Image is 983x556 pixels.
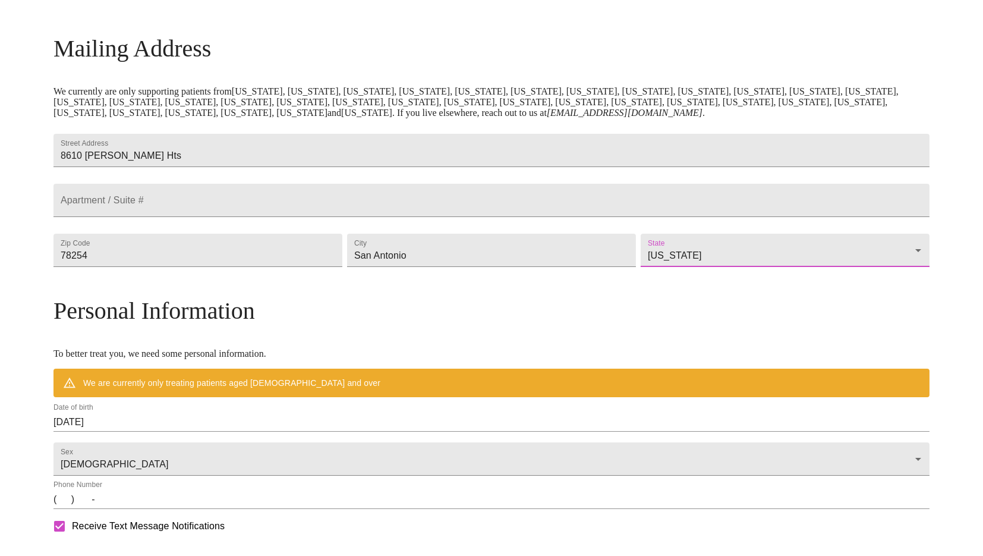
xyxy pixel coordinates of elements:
[53,297,930,325] h3: Personal Information
[53,86,930,118] p: We currently are only supporting patients from [US_STATE], [US_STATE], [US_STATE], [US_STATE], [U...
[641,234,930,267] div: [US_STATE]
[53,482,102,489] label: Phone Number
[72,519,225,533] span: Receive Text Message Notifications
[83,372,380,394] div: We are currently only treating patients aged [DEMOGRAPHIC_DATA] and over
[547,108,702,118] em: [EMAIL_ADDRESS][DOMAIN_NAME]
[53,404,93,411] label: Date of birth
[53,348,930,359] p: To better treat you, we need some personal information.
[53,34,930,62] h3: Mailing Address
[53,442,930,476] div: [DEMOGRAPHIC_DATA]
